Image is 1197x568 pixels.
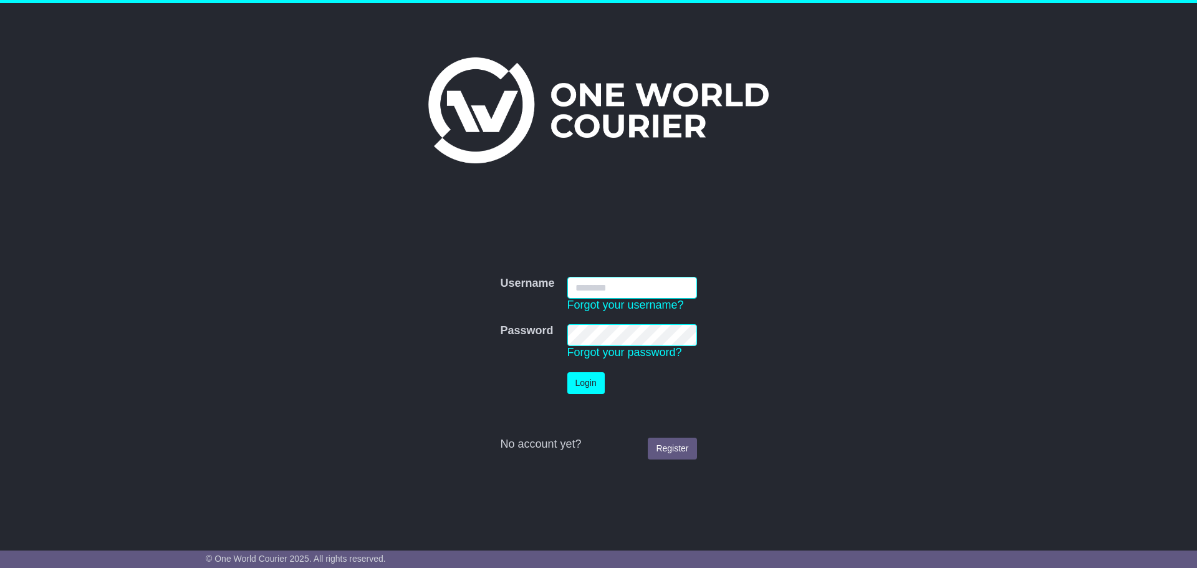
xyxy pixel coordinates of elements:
[428,57,769,163] img: One World
[500,324,553,338] label: Password
[648,438,696,460] a: Register
[567,372,605,394] button: Login
[500,277,554,291] label: Username
[567,346,682,359] a: Forgot your password?
[500,438,696,451] div: No account yet?
[206,554,386,564] span: © One World Courier 2025. All rights reserved.
[567,299,684,311] a: Forgot your username?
